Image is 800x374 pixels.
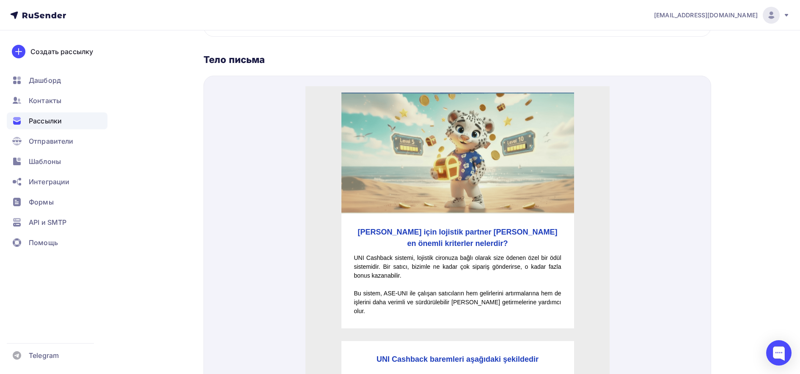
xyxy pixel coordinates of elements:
span: [EMAIL_ADDRESS][DOMAIN_NAME] [654,11,758,19]
span: Контакты [29,96,61,106]
p: UNI Cashback sistemi, lojistik cironuza bağlı olarak size ödenen özel bir ödül sistemidir. Bir sa... [49,167,256,194]
span: Отправители [29,136,74,146]
a: [EMAIL_ADDRESS][DOMAIN_NAME] [654,7,790,24]
a: Контакты [7,92,107,109]
p: Bu sistem, ASE-UNI ile çalışan satıcıların hem gelirlerini artırmalarına hem de işlerini daha ver... [49,203,256,229]
div: Создать рассылку [30,46,93,57]
a: Шаблоны [7,153,107,170]
strong: UNI Cashback baremleri aşağıdaki şekildedir [71,269,233,277]
div: Тело письма [203,54,711,66]
span: Интеграции [29,177,69,187]
a: Дашборд [7,72,107,89]
span: API и SMTP [29,217,66,227]
a: Рассылки [7,112,107,129]
span: Шаблоны [29,156,61,167]
span: Дашборд [29,75,61,85]
strong: [PERSON_NAME] için lojistik partner [PERSON_NAME] en önemli kriterler nelerdir? [52,142,252,161]
span: Telegram [29,350,59,360]
span: Помощь [29,238,58,248]
span: Формы [29,197,54,207]
a: Отправители [7,133,107,150]
span: Рассылки [29,116,62,126]
a: Формы [7,194,107,210]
